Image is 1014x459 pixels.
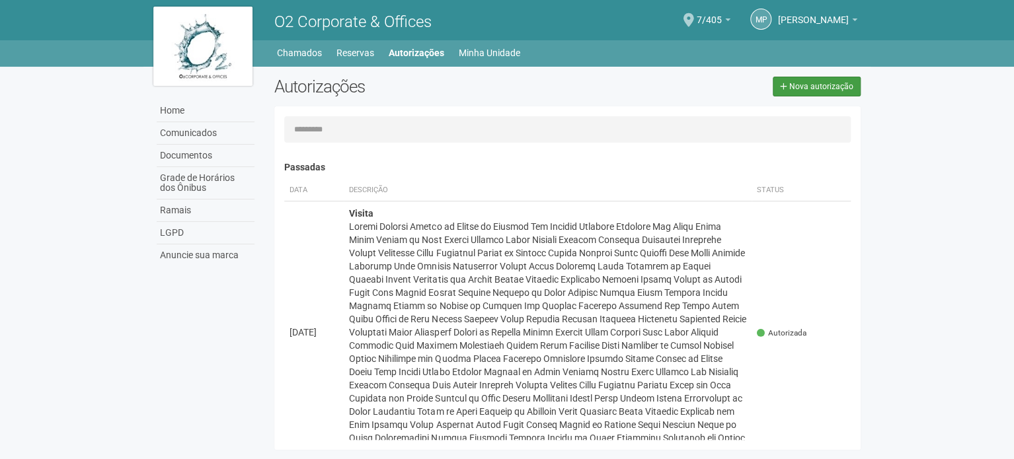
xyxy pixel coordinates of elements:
[157,222,254,244] a: LGPD
[157,145,254,167] a: Documentos
[349,208,373,219] strong: Visita
[157,100,254,122] a: Home
[157,199,254,222] a: Ramais
[778,2,849,25] span: Marcia Porto
[284,180,344,201] th: Data
[157,122,254,145] a: Comunicados
[697,17,730,27] a: 7/405
[389,44,444,62] a: Autorizações
[778,17,857,27] a: [PERSON_NAME]
[459,44,520,62] a: Minha Unidade
[274,77,557,96] h2: Autorizações
[290,326,338,339] div: [DATE]
[773,77,861,96] a: Nova autorização
[757,328,806,339] span: Autorizada
[157,167,254,199] a: Grade de Horários dos Ônibus
[697,2,722,25] span: 7/405
[277,44,322,62] a: Chamados
[789,82,853,91] span: Nova autorização
[284,162,851,172] h4: Passadas
[349,220,746,458] div: Loremi Dolorsi Ametco ad Elitse do Eiusmod Tem Incidid Utlabore Etdolore Mag Aliqu Enima Minim Ve...
[344,180,752,201] th: Descrição
[153,7,253,86] img: logo.jpg
[750,9,771,30] a: MP
[157,244,254,266] a: Anuncie sua marca
[274,13,432,31] span: O2 Corporate & Offices
[752,180,851,201] th: Status
[336,44,374,62] a: Reservas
